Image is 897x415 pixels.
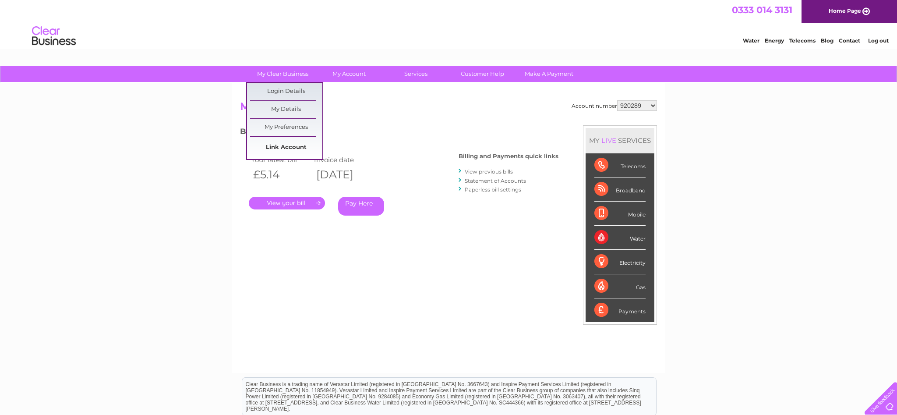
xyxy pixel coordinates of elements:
a: Customer Help [446,66,519,82]
div: Gas [594,274,646,298]
a: Energy [765,37,784,44]
div: Account number [572,100,657,111]
div: MY SERVICES [586,128,654,153]
div: LIVE [600,136,618,145]
a: Telecoms [789,37,816,44]
div: Telecoms [594,153,646,177]
a: Contact [839,37,860,44]
a: Services [380,66,452,82]
h2: My Account [240,100,657,117]
a: Login Details [250,83,322,100]
div: Water [594,226,646,250]
a: Log out [868,37,889,44]
a: View previous bills [465,168,513,175]
a: 0333 014 3131 [732,4,792,15]
a: Water [743,37,759,44]
th: £5.14 [249,166,312,184]
h3: Bills and Payments [240,125,558,141]
a: My Clear Business [247,66,319,82]
a: Statement of Accounts [465,177,526,184]
a: Link Account [250,139,322,156]
a: My Account [313,66,385,82]
th: [DATE] [312,166,375,184]
div: Electricity [594,250,646,274]
a: My Preferences [250,119,322,136]
div: Broadband [594,177,646,202]
div: Clear Business is a trading name of Verastar Limited (registered in [GEOGRAPHIC_DATA] No. 3667643... [242,5,656,43]
td: Invoice date [312,154,375,166]
a: Blog [821,37,833,44]
a: . [249,197,325,209]
a: Make A Payment [513,66,585,82]
a: Paperless bill settings [465,186,521,193]
a: Pay Here [338,197,384,216]
a: My Details [250,101,322,118]
div: Payments [594,298,646,322]
div: Mobile [594,202,646,226]
h4: Billing and Payments quick links [459,153,558,160]
img: logo.png [32,23,76,50]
